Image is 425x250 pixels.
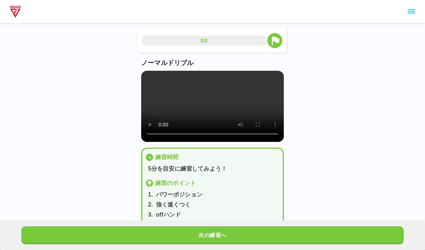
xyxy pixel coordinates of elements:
[21,226,404,244] button: 次の練習へ
[141,58,284,68] p: ノーマルドリブル
[148,200,153,209] p: 2 .
[156,200,191,209] p: 強く速くつく
[156,190,202,199] p: パワーポジション
[9,4,22,19] img: dummy
[155,179,196,187] p: 練習のポイント
[148,190,153,199] p: 1 .
[156,210,181,219] p: offハンド
[405,5,417,18] button: sidemenu
[201,37,208,44] p: 0/2
[148,165,280,173] p: 5分を目安に練習してみよう！
[155,153,179,162] p: 練習時間
[148,210,153,219] p: 3 .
